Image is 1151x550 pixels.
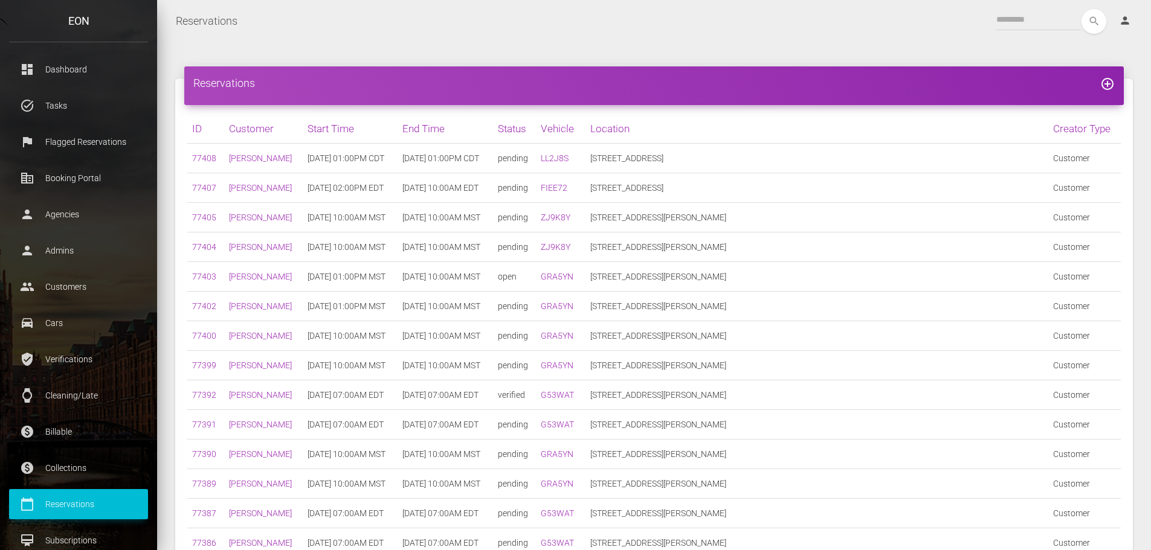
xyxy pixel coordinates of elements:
[541,360,573,370] a: GRA5YN
[9,163,148,193] a: corporate_fare Booking Portal
[303,203,398,232] td: [DATE] 10:00AM MST
[1048,114,1121,144] th: Creator Type
[229,420,292,429] a: [PERSON_NAME]
[493,469,537,499] td: pending
[1048,440,1121,469] td: Customer
[585,144,1048,173] td: [STREET_ADDRESS]
[192,242,216,252] a: 77404
[541,390,574,400] a: G53WAT
[541,213,570,222] a: ZJ9K8Y
[1048,380,1121,410] td: Customer
[303,262,398,292] td: [DATE] 01:00PM MST
[192,360,216,370] a: 77399
[192,390,216,400] a: 77392
[398,292,492,321] td: [DATE] 10:00AM MST
[192,538,216,548] a: 77386
[192,153,216,163] a: 77408
[493,499,537,528] td: pending
[18,495,139,513] p: Reservations
[541,272,573,281] a: GRA5YN
[303,114,398,144] th: Start Time
[585,203,1048,232] td: [STREET_ADDRESS][PERSON_NAME]
[18,241,139,260] p: Admins
[585,292,1048,321] td: [STREET_ADDRESS][PERSON_NAME]
[493,114,537,144] th: Status
[303,440,398,469] td: [DATE] 10:00AM MST
[9,417,148,447] a: paid Billable
[493,232,537,262] td: pending
[18,423,139,441] p: Billable
[541,183,567,193] a: FIEE72
[9,308,148,338] a: drive_eta Cars
[1048,410,1121,440] td: Customer
[398,232,492,262] td: [DATE] 10:00AM MST
[18,459,139,477] p: Collections
[541,508,574,518] a: G53WAT
[303,499,398,528] td: [DATE] 07:00AM EDT
[493,351,537,380] td: pending
[541,479,573,488] a: GRA5YN
[585,380,1048,410] td: [STREET_ADDRESS][PERSON_NAME]
[9,54,148,85] a: dashboard Dashboard
[192,272,216,281] a: 77403
[18,133,139,151] p: Flagged Reservations
[18,97,139,115] p: Tasks
[192,449,216,459] a: 77390
[303,173,398,203] td: [DATE] 02:00PM EDT
[398,351,492,380] td: [DATE] 10:00AM MST
[229,242,292,252] a: [PERSON_NAME]
[176,6,237,36] a: Reservations
[398,410,492,440] td: [DATE] 07:00AM EDT
[541,331,573,341] a: GRA5YN
[398,173,492,203] td: [DATE] 10:00AM EDT
[229,390,292,400] a: [PERSON_NAME]
[1110,9,1142,33] a: person
[585,440,1048,469] td: [STREET_ADDRESS][PERSON_NAME]
[18,531,139,549] p: Subscriptions
[585,232,1048,262] td: [STREET_ADDRESS][PERSON_NAME]
[9,453,148,483] a: paid Collections
[229,153,292,163] a: [PERSON_NAME]
[541,538,574,548] a: G53WAT
[398,380,492,410] td: [DATE] 07:00AM EDT
[192,213,216,222] a: 77405
[9,235,148,266] a: person Admins
[541,153,569,163] a: LL2J8S
[9,199,148,229] a: person Agencies
[398,499,492,528] td: [DATE] 07:00AM EDT
[541,242,570,252] a: ZJ9K8Y
[18,169,139,187] p: Booking Portal
[1100,77,1115,89] a: add_circle_outline
[398,262,492,292] td: [DATE] 10:00AM MST
[193,75,1115,91] h4: Reservations
[536,114,585,144] th: Vehicle
[229,538,292,548] a: [PERSON_NAME]
[229,213,292,222] a: [PERSON_NAME]
[9,489,148,519] a: calendar_today Reservations
[1048,321,1121,351] td: Customer
[1048,499,1121,528] td: Customer
[229,360,292,370] a: [PERSON_NAME]
[585,173,1048,203] td: [STREET_ADDRESS]
[18,314,139,332] p: Cars
[1048,173,1121,203] td: Customer
[585,262,1048,292] td: [STREET_ADDRESS][PERSON_NAME]
[493,173,537,203] td: pending
[229,449,292,459] a: [PERSON_NAME]
[1048,292,1121,321] td: Customer
[1082,9,1106,34] button: search
[398,114,492,144] th: End Time
[493,292,537,321] td: pending
[229,479,292,488] a: [PERSON_NAME]
[229,331,292,341] a: [PERSON_NAME]
[541,449,573,459] a: GRA5YN
[585,469,1048,499] td: [STREET_ADDRESS][PERSON_NAME]
[192,479,216,488] a: 77389
[192,420,216,429] a: 77391
[187,114,224,144] th: ID
[18,350,139,368] p: Verifications
[1048,203,1121,232] td: Customer
[18,60,139,78] p: Dashboard
[1048,144,1121,173] td: Customer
